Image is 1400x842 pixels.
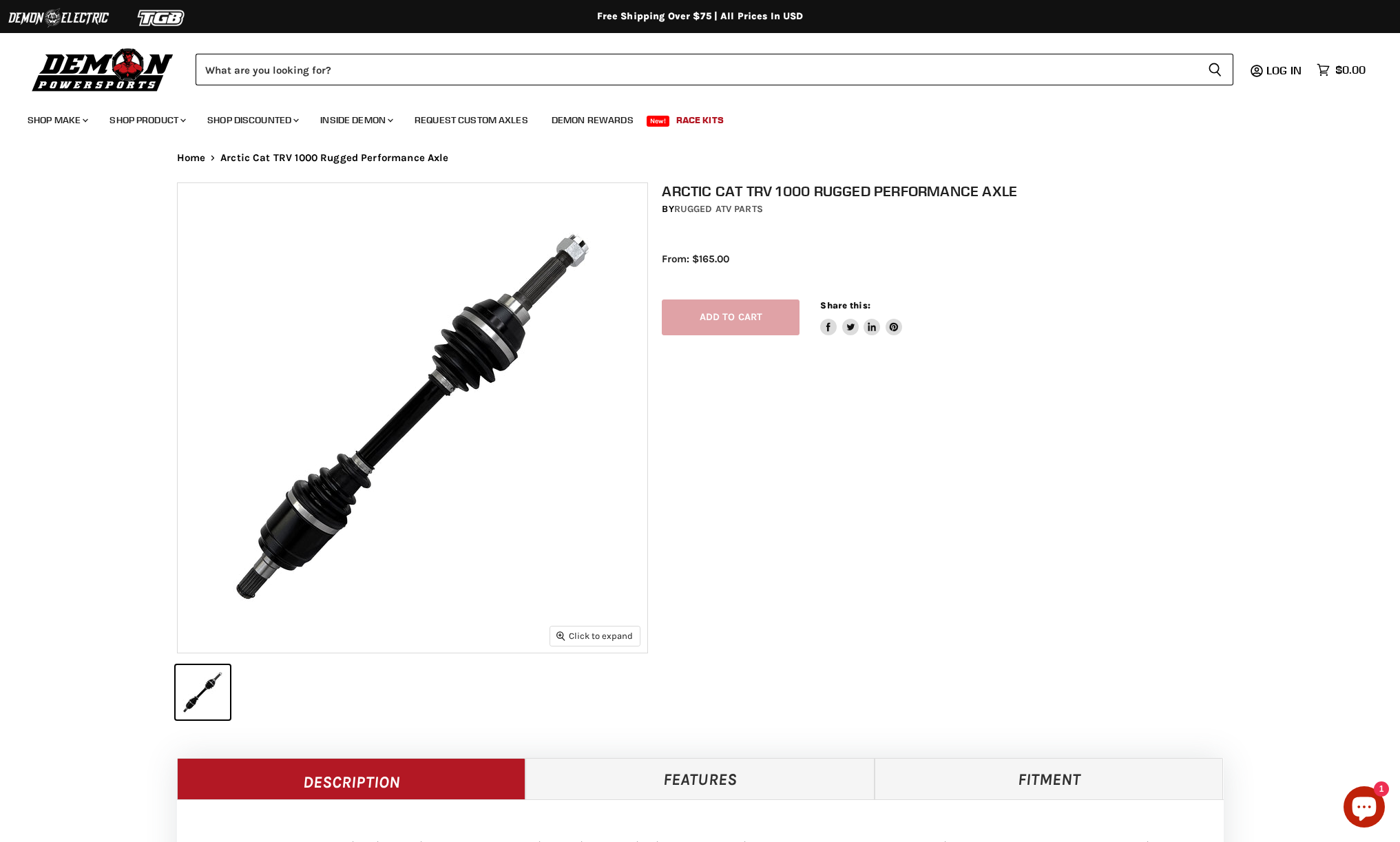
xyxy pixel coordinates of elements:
span: New! [647,116,670,127]
a: Rugged ATV Parts [674,203,763,215]
span: Share this: [820,300,870,311]
aside: Share this: [820,299,902,336]
button: Search [1197,54,1233,85]
a: Demon Rewards [541,106,644,134]
input: Search [196,54,1197,85]
span: $0.00 [1335,63,1366,76]
span: Click to expand [556,631,633,641]
a: Race Kits [666,106,734,134]
div: by [662,202,1237,217]
a: $0.00 [1310,60,1372,80]
a: Shop Make [17,106,96,134]
span: From: $165.00 [662,253,729,265]
inbox-online-store-chat: Shopify online store chat [1339,786,1389,831]
a: Fitment [875,758,1224,799]
a: Log in [1260,64,1310,76]
span: Arctic Cat TRV 1000 Rugged Performance Axle [220,152,448,164]
button: IMAGE thumbnail [176,665,230,719]
form: Product [196,54,1233,85]
span: Log in [1266,63,1302,77]
a: Shop Product [99,106,194,134]
nav: Breadcrumbs [149,152,1251,164]
div: Free Shipping Over $75 | All Prices In USD [149,10,1251,23]
a: Description [177,758,526,799]
img: Demon Powersports [28,45,178,94]
ul: Main menu [17,101,1362,134]
a: Inside Demon [310,106,401,134]
a: Request Custom Axles [404,106,539,134]
img: TGB Logo 2 [110,5,213,31]
button: Click to expand [550,627,640,645]
h1: Arctic Cat TRV 1000 Rugged Performance Axle [662,182,1237,200]
img: Demon Electric Logo 2 [7,5,110,31]
img: IMAGE [178,183,647,653]
a: Home [177,152,206,164]
a: Shop Discounted [197,106,307,134]
a: Features [525,758,875,799]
